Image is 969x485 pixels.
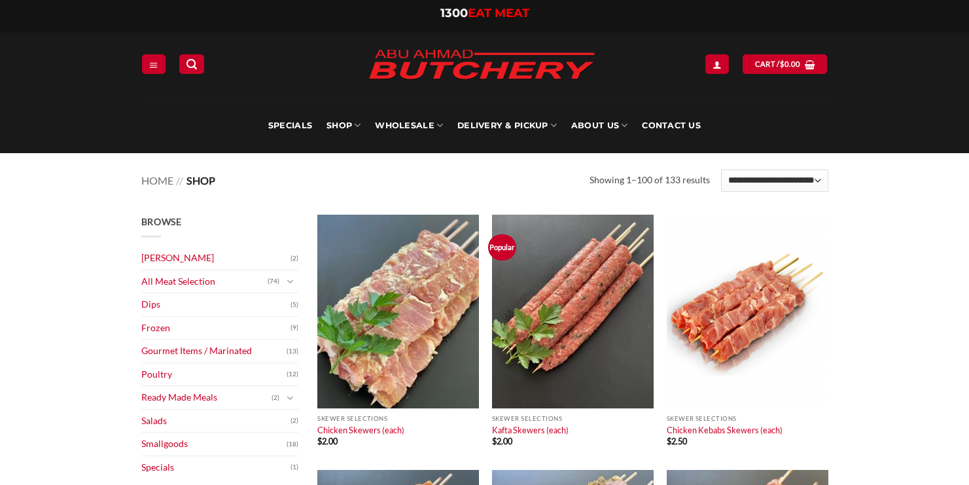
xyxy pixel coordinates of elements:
[141,216,182,227] span: Browse
[357,41,606,90] img: Abu Ahmad Butchery
[141,174,173,187] a: Home
[492,215,654,408] img: Kafta Skewers
[186,174,215,187] span: Shop
[667,436,687,446] bdi: 2.50
[317,415,479,422] p: Skewer Selections
[291,458,298,477] span: (1)
[141,270,268,293] a: All Meat Selection
[780,58,784,70] span: $
[468,6,529,20] span: EAT MEAT
[492,436,512,446] bdi: 2.00
[492,436,497,446] span: $
[743,54,827,73] a: View cart
[141,410,291,433] a: Salads
[272,388,279,408] span: (2)
[642,98,701,153] a: Contact Us
[667,415,828,422] p: Skewer Selections
[571,98,627,153] a: About Us
[317,215,479,408] img: Chicken Skewers
[283,274,298,289] button: Toggle
[317,425,404,435] a: Chicken Skewers (each)
[141,317,291,340] a: Frozen
[440,6,529,20] a: 1300EAT MEAT
[268,272,279,291] span: (74)
[287,365,298,384] span: (12)
[667,436,671,446] span: $
[291,295,298,315] span: (5)
[326,98,361,153] a: SHOP
[141,293,291,316] a: Dips
[141,386,272,409] a: Ready Made Meals
[492,425,569,435] a: Kafta Skewers (each)
[755,58,801,70] span: Cart /
[291,249,298,268] span: (2)
[590,173,710,188] p: Showing 1–100 of 133 results
[141,247,291,270] a: [PERSON_NAME]
[440,6,468,20] span: 1300
[291,318,298,338] span: (9)
[375,98,443,153] a: Wholesale
[780,60,801,68] bdi: 0.00
[141,363,287,386] a: Poultry
[667,425,783,435] a: Chicken Kebabs Skewers (each)
[291,411,298,431] span: (2)
[667,215,828,408] img: Chicken Kebabs Skewers
[179,54,204,73] a: Search
[287,435,298,454] span: (18)
[283,391,298,405] button: Toggle
[457,98,557,153] a: Delivery & Pickup
[705,54,729,73] a: Login
[141,433,287,456] a: Smallgoods
[317,436,338,446] bdi: 2.00
[317,436,322,446] span: $
[287,342,298,361] span: (13)
[141,340,287,363] a: Gourmet Items / Marinated
[492,415,654,422] p: Skewer Selections
[176,174,183,187] span: //
[268,98,312,153] a: Specials
[142,54,166,73] a: Menu
[721,170,828,192] select: Shop order
[141,456,291,479] a: Specials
